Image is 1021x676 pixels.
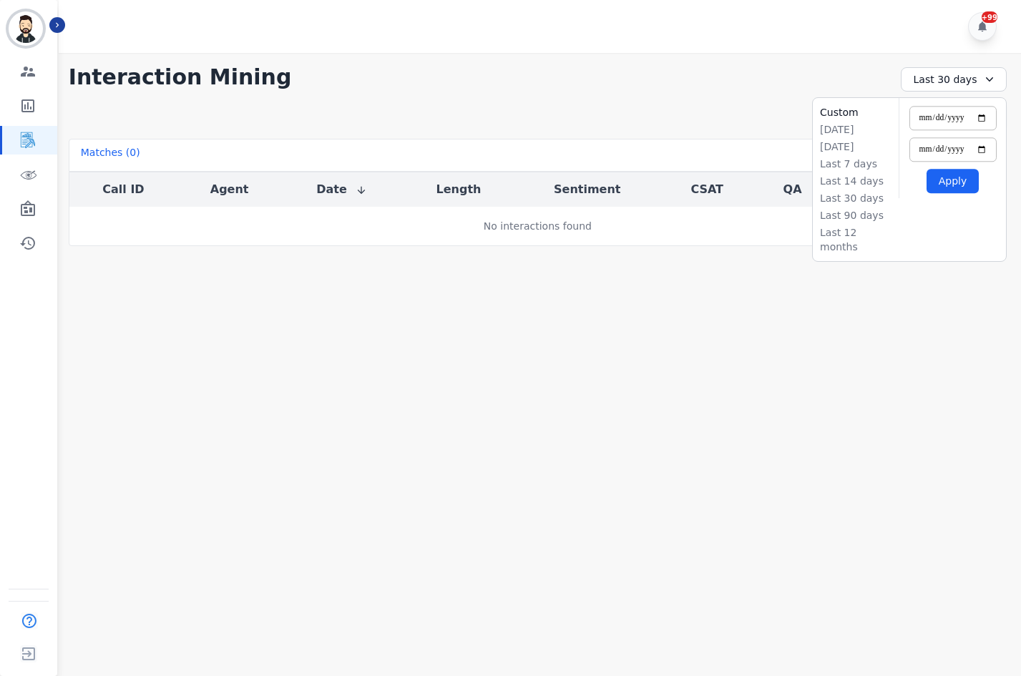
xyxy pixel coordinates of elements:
button: Length [436,181,482,198]
button: Call ID [102,181,144,198]
h1: Interaction Mining [69,64,292,90]
button: Date [316,181,367,198]
li: Last 90 days [820,208,891,222]
li: Last 30 days [820,191,891,205]
li: Last 12 months [820,225,891,254]
button: QA [783,181,802,198]
li: [DATE] [820,139,891,154]
div: Matches ( 0 ) [81,145,140,165]
img: Bordered avatar [9,11,43,46]
div: No interactions found [484,219,592,233]
li: Custom [820,105,891,119]
button: Apply [927,169,979,193]
li: Last 7 days [820,157,891,171]
button: CSAT [690,181,723,198]
li: [DATE] [820,122,891,137]
button: Agent [210,181,249,198]
button: Sentiment [554,181,620,198]
div: +99 [982,11,997,23]
div: Last 30 days [901,67,1007,92]
li: Last 14 days [820,174,891,188]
